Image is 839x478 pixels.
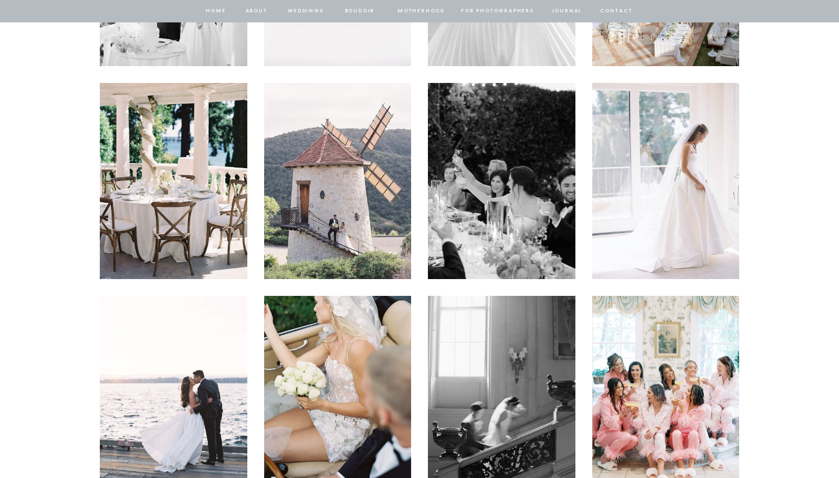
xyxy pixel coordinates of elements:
[287,6,325,16] a: Weddings
[549,6,584,16] a: journal
[598,6,634,16] a: contact
[461,6,534,16] a: for photographers
[398,6,444,16] a: Motherhood
[344,6,376,16] a: BOUDOIR
[245,6,268,16] a: about
[205,6,227,16] a: home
